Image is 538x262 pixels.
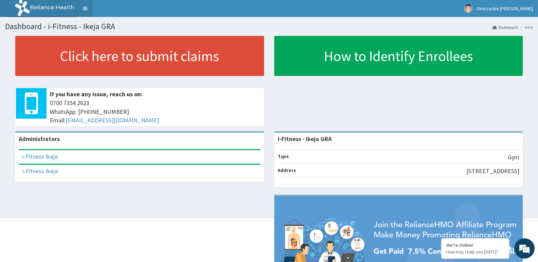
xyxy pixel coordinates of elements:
div: Chat with us now [35,38,114,47]
a: How to Identify Enrollees [274,36,523,76]
a: Dashboard [493,24,518,30]
p: Gym [508,153,519,162]
span: Omezurike [PERSON_NAME] [477,5,533,12]
span: 0700 7354 2623 WhatsApp: [PHONE_NUMBER] Email: [50,99,261,125]
b: Type [278,153,289,159]
a: [EMAIL_ADDRESS][DOMAIN_NAME] [66,116,159,124]
span: We're online! [39,85,94,154]
div: Minimize live chat window [111,3,128,20]
b: Administrators [19,135,60,143]
p: How may I help you today? [446,249,504,255]
img: User Image [464,4,472,13]
p: [STREET_ADDRESS] [466,167,519,176]
h1: Dashboard - i-Fitness - Ikeja GRA [5,22,533,31]
a: i-Fitness Ikeja [22,153,58,160]
img: d_794563401_company_1708531726252_794563401 [13,34,27,51]
a: i-Fitness Ikeja [22,167,58,175]
b: Address [278,167,296,173]
textarea: Type your message and hit 'Enter' [3,185,129,209]
div: We're Online! [446,242,504,248]
strong: i-Fitness - Ikeja GRA [278,135,332,143]
b: If you have any issue, reach us on: [50,90,143,98]
a: Click here to submit claims [15,36,264,76]
li: Here [518,24,533,30]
